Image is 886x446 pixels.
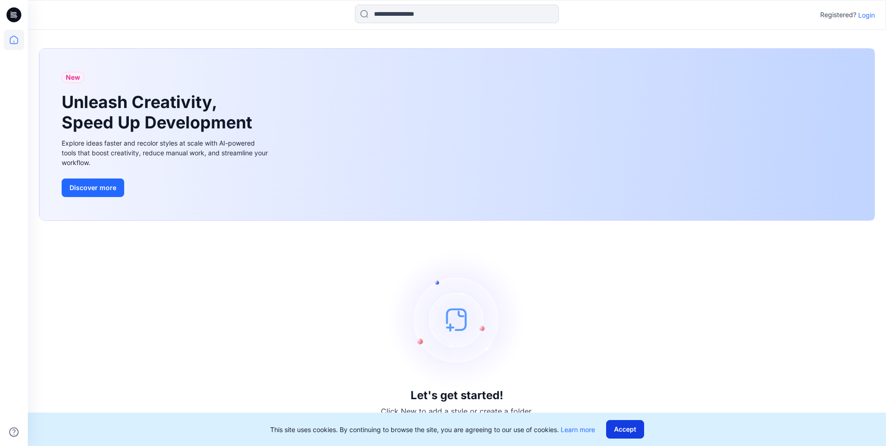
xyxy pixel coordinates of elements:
p: Login [858,10,875,20]
p: This site uses cookies. By continuing to browse the site, you are agreeing to our use of cookies. [270,425,595,434]
h3: Let's get started! [411,389,503,402]
div: Explore ideas faster and recolor styles at scale with AI-powered tools that boost creativity, red... [62,138,270,167]
button: Accept [606,420,644,439]
span: New [66,72,80,83]
a: Discover more [62,178,270,197]
p: Registered? [820,9,856,20]
button: Discover more [62,178,124,197]
p: Click New to add a style or create a folder. [381,406,533,417]
h1: Unleash Creativity, Speed Up Development [62,92,256,132]
a: Learn more [561,426,595,433]
img: empty-state-image.svg [387,250,526,389]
